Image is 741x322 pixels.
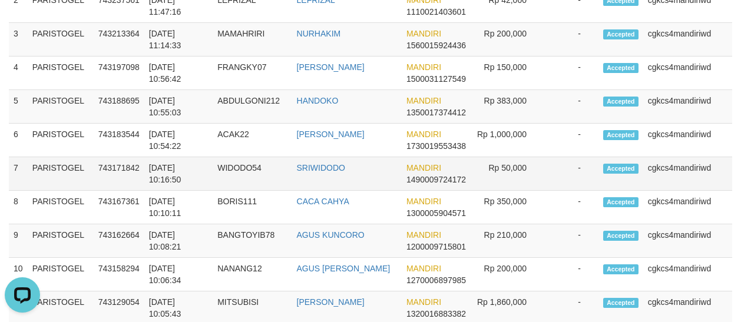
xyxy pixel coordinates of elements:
a: NURHAKIM [297,29,341,38]
td: BORIS111 [213,191,292,224]
span: Copy 1110021403601 to clipboard [406,7,466,16]
td: PARISTOGEL [28,157,94,191]
span: MANDIRI [406,264,441,273]
td: cgkcs4mandiriwd [643,57,732,90]
a: AGUS [PERSON_NAME] [297,264,391,273]
span: Accepted [603,29,639,39]
td: [DATE] 10:10:11 [144,191,213,224]
td: Rp 200,000 [471,23,544,57]
span: MANDIRI [406,29,441,38]
a: [PERSON_NAME] [297,297,365,307]
td: Rp 210,000 [471,224,544,258]
span: Copy 1320016883382 to clipboard [406,309,466,318]
td: 743188695 [94,90,144,124]
span: Accepted [603,231,639,241]
span: Copy 1730019553438 to clipboard [406,141,466,151]
td: - [544,23,598,57]
span: MANDIRI [406,62,441,72]
td: [DATE] 10:16:50 [144,157,213,191]
td: 743171842 [94,157,144,191]
td: 743213364 [94,23,144,57]
span: Accepted [603,130,639,140]
td: 6 [9,124,28,157]
td: cgkcs4mandiriwd [643,124,732,157]
td: - [544,191,598,224]
td: Rp 150,000 [471,57,544,90]
td: 3 [9,23,28,57]
span: Accepted [603,97,639,107]
td: PARISTOGEL [28,57,94,90]
td: Rp 1,000,000 [471,124,544,157]
td: 5 [9,90,28,124]
td: - [544,90,598,124]
span: Copy 1300005904571 to clipboard [406,208,466,218]
td: PARISTOGEL [28,224,94,258]
td: - [544,124,598,157]
td: ACAK22 [213,124,292,157]
a: SRIWIDODO [297,163,345,172]
td: cgkcs4mandiriwd [643,157,732,191]
td: 743197098 [94,57,144,90]
td: - [544,258,598,291]
td: Rp 383,000 [471,90,544,124]
span: MANDIRI [406,163,441,172]
td: PARISTOGEL [28,191,94,224]
td: cgkcs4mandiriwd [643,258,732,291]
span: MANDIRI [406,230,441,240]
td: ABDULGONI212 [213,90,292,124]
td: NANANG12 [213,258,292,291]
td: [DATE] 10:08:21 [144,224,213,258]
td: cgkcs4mandiriwd [643,23,732,57]
td: Rp 200,000 [471,258,544,291]
a: [PERSON_NAME] [297,130,365,139]
a: HANDOKO [297,96,339,105]
a: CACA CAHYA [297,197,349,206]
td: [DATE] 11:14:33 [144,23,213,57]
td: [DATE] 10:56:42 [144,57,213,90]
td: 9 [9,224,28,258]
td: [DATE] 10:55:03 [144,90,213,124]
span: Copy 1500031127549 to clipboard [406,74,466,84]
td: Rp 50,000 [471,157,544,191]
td: 743183544 [94,124,144,157]
span: Copy 1560015924436 to clipboard [406,41,466,50]
td: - [544,57,598,90]
span: MANDIRI [406,197,441,206]
td: cgkcs4mandiriwd [643,224,732,258]
span: MANDIRI [406,130,441,139]
td: Rp 350,000 [471,191,544,224]
span: MANDIRI [406,297,441,307]
td: 743162664 [94,224,144,258]
td: 8 [9,191,28,224]
td: BANGTOYIB78 [213,224,292,258]
td: WIDODO54 [213,157,292,191]
td: [DATE] 10:54:22 [144,124,213,157]
a: [PERSON_NAME] [297,62,365,72]
button: Open LiveChat chat widget [5,5,40,40]
td: - [544,157,598,191]
span: Copy 1270006897985 to clipboard [406,275,466,285]
td: cgkcs4mandiriwd [643,191,732,224]
td: FRANGKY07 [213,57,292,90]
td: 743167361 [94,191,144,224]
a: AGUS KUNCORO [297,230,365,240]
span: Accepted [603,298,639,308]
td: PARISTOGEL [28,90,94,124]
td: PARISTOGEL [28,23,94,57]
td: 10 [9,258,28,291]
span: Copy 1200009715801 to clipboard [406,242,466,251]
span: Accepted [603,197,639,207]
td: PARISTOGEL [28,258,94,291]
span: Accepted [603,164,639,174]
span: Accepted [603,264,639,274]
span: Copy 1350017374412 to clipboard [406,108,466,117]
td: 7 [9,157,28,191]
td: MAMAHRIRI [213,23,292,57]
td: [DATE] 10:06:34 [144,258,213,291]
span: MANDIRI [406,96,441,105]
td: - [544,224,598,258]
td: cgkcs4mandiriwd [643,90,732,124]
td: 743158294 [94,258,144,291]
span: Accepted [603,63,639,73]
td: 4 [9,57,28,90]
